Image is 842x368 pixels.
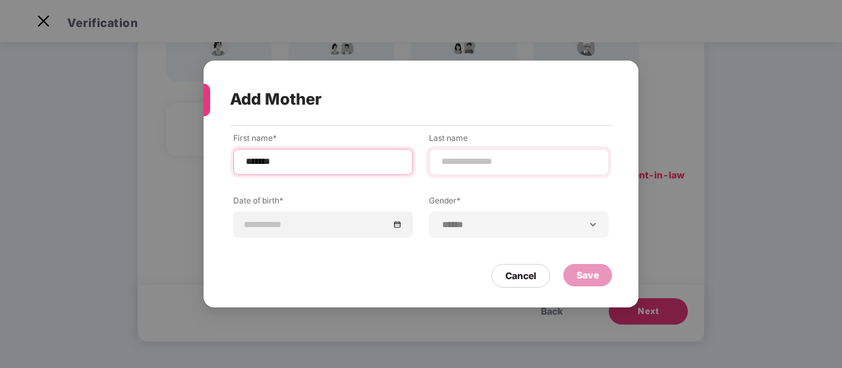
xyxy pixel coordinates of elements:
div: Save [576,268,599,282]
label: Gender* [429,195,609,211]
div: Cancel [505,269,536,283]
label: Last name [429,132,609,149]
label: Date of birth* [233,195,413,211]
div: Add Mother [230,74,580,125]
label: First name* [233,132,413,149]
